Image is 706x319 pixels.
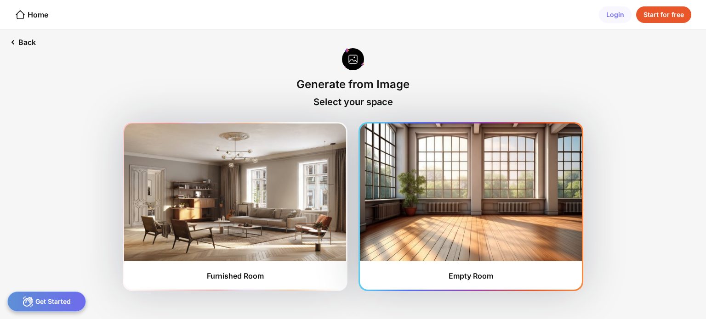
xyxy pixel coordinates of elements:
div: Empty Room [449,271,493,280]
div: Login [599,6,632,23]
img: furnishedRoom2.jpg [360,123,582,261]
div: Generate from Image [296,78,410,91]
div: Home [15,9,48,20]
div: Get Started [7,291,86,312]
div: Furnished Room [207,271,264,280]
img: furnishedRoom1.jpg [124,123,346,261]
div: Select your space [313,96,393,107]
div: Start for free [636,6,691,23]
